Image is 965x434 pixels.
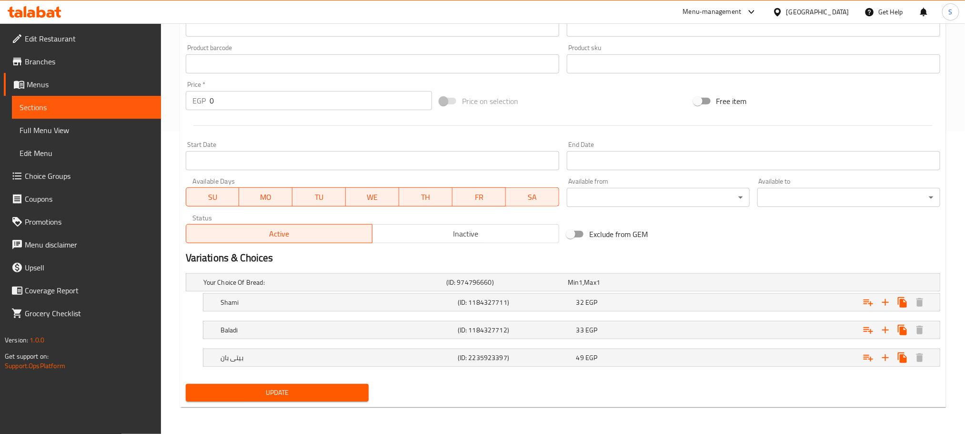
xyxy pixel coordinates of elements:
[192,95,206,106] p: EGP
[186,251,940,265] h2: Variations & Choices
[25,308,153,319] span: Grocery Checklist
[372,224,559,243] button: Inactive
[4,233,161,256] a: Menu disclaimer
[4,27,161,50] a: Edit Restaurant
[239,187,292,207] button: MO
[949,7,953,17] span: S
[12,142,161,165] a: Edit Menu
[5,360,65,372] a: Support.OpsPlatform
[446,278,564,287] h5: (ID: 974796660)
[186,274,940,291] div: Expand
[25,239,153,250] span: Menu disclaimer
[203,294,940,311] div: Expand
[4,187,161,210] a: Coupons
[568,276,579,289] span: Min
[292,187,346,207] button: TU
[20,124,153,136] span: Full Menu View
[193,387,361,399] span: Update
[25,216,153,227] span: Promotions
[911,349,928,366] button: Delete بيتى بان
[458,325,573,335] h5: (ID: 1184327712)
[403,190,449,204] span: TH
[877,349,894,366] button: Add new choice
[20,102,153,113] span: Sections
[346,187,399,207] button: WE
[25,170,153,182] span: Choice Groups
[186,384,369,402] button: Update
[4,210,161,233] a: Promotions
[510,190,555,204] span: SA
[190,190,236,204] span: SU
[911,294,928,311] button: Delete Shami
[877,294,894,311] button: Add new choice
[25,262,153,273] span: Upsell
[877,321,894,339] button: Add new choice
[860,294,877,311] button: Add choice group
[894,349,911,366] button: Clone new choice
[399,187,452,207] button: TH
[576,296,584,309] span: 32
[203,349,940,366] div: Expand
[567,188,750,207] div: ​
[25,193,153,205] span: Coupons
[350,190,395,204] span: WE
[203,321,940,339] div: Expand
[462,95,518,107] span: Price on selection
[376,227,555,241] span: Inactive
[30,334,44,346] span: 1.0.0
[4,50,161,73] a: Branches
[186,54,559,73] input: Please enter product barcode
[186,224,373,243] button: Active
[894,321,911,339] button: Clone new choice
[860,349,877,366] button: Add choice group
[190,227,369,241] span: Active
[567,54,940,73] input: Please enter product sku
[243,190,289,204] span: MO
[210,91,432,110] input: Please enter price
[716,95,747,107] span: Free item
[12,96,161,119] a: Sections
[894,294,911,311] button: Clone new choice
[4,165,161,187] a: Choice Groups
[576,324,584,336] span: 33
[585,351,597,364] span: EGP
[452,187,506,207] button: FR
[12,119,161,142] a: Full Menu View
[20,147,153,159] span: Edit Menu
[4,73,161,96] a: Menus
[568,278,685,287] div: ,
[579,276,583,289] span: 1
[458,298,573,307] h5: (ID: 1184327711)
[458,353,573,362] h5: (ID: 2235923397)
[585,324,597,336] span: EGP
[186,187,240,207] button: SU
[584,276,596,289] span: Max
[25,56,153,67] span: Branches
[911,321,928,339] button: Delete Baladi
[506,187,559,207] button: SA
[221,353,454,362] h5: بيتى بان
[5,334,28,346] span: Version:
[5,350,49,362] span: Get support on:
[203,278,442,287] h5: Your Choice Of Bread:
[757,188,940,207] div: ​
[4,302,161,325] a: Grocery Checklist
[25,33,153,44] span: Edit Restaurant
[589,228,648,240] span: Exclude from GEM
[585,296,597,309] span: EGP
[860,321,877,339] button: Add choice group
[25,285,153,296] span: Coverage Report
[4,279,161,302] a: Coverage Report
[27,79,153,90] span: Menus
[221,298,454,307] h5: Shami
[296,190,342,204] span: TU
[683,6,742,18] div: Menu-management
[456,190,502,204] span: FR
[4,256,161,279] a: Upsell
[221,325,454,335] h5: Baladi
[786,7,849,17] div: [GEOGRAPHIC_DATA]
[596,276,600,289] span: 1
[576,351,584,364] span: 49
